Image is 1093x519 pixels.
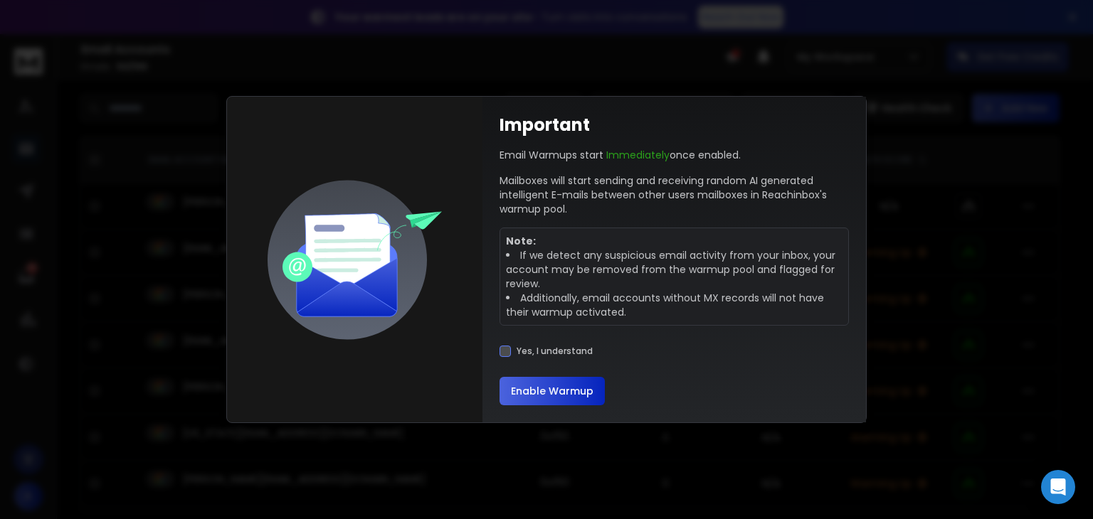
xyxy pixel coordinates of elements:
li: If we detect any suspicious email activity from your inbox, your account may be removed from the ... [506,248,843,291]
div: Open Intercom Messenger [1041,470,1075,504]
label: Yes, I understand [517,346,593,357]
button: Enable Warmup [500,377,605,405]
p: Note: [506,234,843,248]
p: Mailboxes will start sending and receiving random AI generated intelligent E-mails between other ... [500,173,849,216]
span: Immediately [606,148,670,162]
p: Email Warmups start once enabled. [500,148,741,162]
h1: Important [500,114,590,137]
li: Additionally, email accounts without MX records will not have their warmup activated. [506,291,843,319]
